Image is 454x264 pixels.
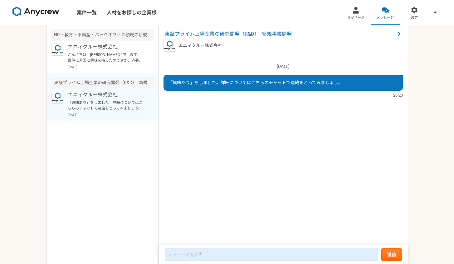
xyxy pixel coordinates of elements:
img: 8DqYSo04kwAAAAASUVORK5CYII= [12,7,59,17]
span: メッセージ [377,15,394,20]
p: [DATE] [164,63,403,70]
button: 送信 [381,248,402,261]
p: [DATE] [68,64,153,69]
p: エニィクルー株式会社 [68,43,145,51]
span: 設定 [411,15,418,20]
span: 東証プライム上場企業の研究開発（R&D） 新規事業開発 [165,30,395,38]
span: マイページ [347,15,364,20]
p: エニィクルー株式会社 [178,42,222,49]
p: エニィクルー株式会社 [68,91,145,99]
span: 「興味あり」をしました。詳細についてはこちらのチャットで連絡をとってみましょう。 [168,80,342,85]
img: logo_text_blue_01.png [51,91,64,104]
img: logo_text_blue_01.png [51,43,64,56]
p: 「興味あり」をしました。詳細についてはこちらのチャットで連絡をとってみましょう。 [68,100,145,111]
div: 東証プライム上場企業の研究開発（R&D） 新規事業開発 [51,77,153,89]
span: 20:23 [393,92,403,98]
img: logo_text_blue_01.png [164,39,176,52]
p: こんにちは、[PERSON_NAME]と申します。 案件に非常に興味を持ったのですが、応募はどのようにしたらいいでしょうか？ 初めての応募でわかっていないところもあり恐縮ですが、よろしくお願いします。 [68,52,145,63]
p: [DATE] [68,112,153,117]
div: HR・教育・不動産・バックオフィス領域の新規事業 0→1で事業を立ち上げたい方 [51,29,153,41]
